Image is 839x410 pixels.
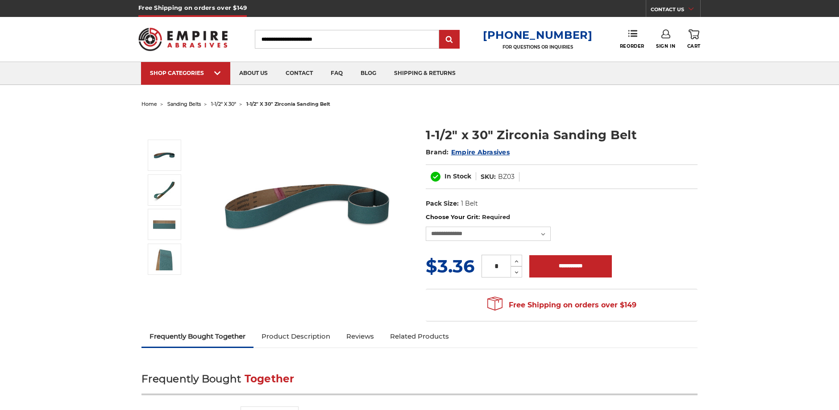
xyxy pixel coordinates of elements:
[385,62,465,85] a: shipping & returns
[141,101,157,107] a: home
[426,148,449,156] span: Brand:
[687,29,701,49] a: Cart
[461,199,478,208] dd: 1 Belt
[153,144,175,166] img: 1-1/2" x 30" Sanding Belt - Zirconia
[138,22,228,57] img: Empire Abrasives
[277,62,322,85] a: contact
[483,29,593,41] a: [PHONE_NUMBER]
[153,213,175,236] img: 1-1/2" x 30" Zirc Sanding Belt
[482,213,510,220] small: Required
[481,172,496,182] dt: SKU:
[167,101,201,107] a: sanding belts
[426,199,459,208] dt: Pack Size:
[382,327,457,346] a: Related Products
[322,62,352,85] a: faq
[687,43,701,49] span: Cart
[426,126,698,144] h1: 1-1/2" x 30" Zirconia Sanding Belt
[153,248,175,270] img: 1-1/2" x 30" - Zirconia Sanding Belt
[141,327,253,346] a: Frequently Bought Together
[620,43,644,49] span: Reorder
[245,373,295,385] span: Together
[153,179,175,201] img: 1-1/2" x 30" Zirconia Sanding Belt
[498,172,515,182] dd: BZ03
[620,29,644,49] a: Reorder
[352,62,385,85] a: blog
[253,327,338,346] a: Product Description
[487,296,636,314] span: Free Shipping on orders over $149
[451,148,510,156] a: Empire Abrasives
[651,4,700,17] a: CONTACT US
[426,213,698,222] label: Choose Your Grit:
[444,172,471,180] span: In Stock
[141,373,241,385] span: Frequently Bought
[440,31,458,49] input: Submit
[338,327,382,346] a: Reviews
[230,62,277,85] a: about us
[246,101,330,107] span: 1-1/2" x 30" zirconia sanding belt
[150,70,221,76] div: SHOP CATEGORIES
[426,255,474,277] span: $3.36
[218,117,397,295] img: 1-1/2" x 30" Sanding Belt - Zirconia
[211,101,236,107] a: 1-1/2" x 30"
[656,43,675,49] span: Sign In
[483,44,593,50] p: FOR QUESTIONS OR INQUIRIES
